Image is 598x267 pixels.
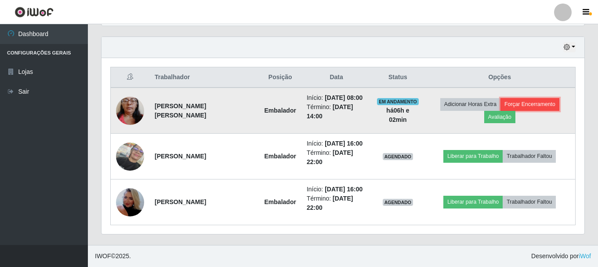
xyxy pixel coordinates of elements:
[307,139,366,148] li: Início:
[424,67,576,88] th: Opções
[440,98,500,110] button: Adicionar Horas Extra
[155,102,206,119] strong: [PERSON_NAME] [PERSON_NAME]
[307,185,366,194] li: Início:
[116,86,144,136] img: 1755643695220.jpeg
[14,7,54,18] img: CoreUI Logo
[301,67,371,88] th: Data
[307,102,366,121] li: Término:
[325,140,362,147] time: [DATE] 16:00
[371,67,424,88] th: Status
[443,196,503,208] button: Liberar para Trabalho
[383,153,413,160] span: AGENDADO
[484,111,515,123] button: Avaliação
[531,252,591,261] span: Desenvolvido por
[443,150,503,162] button: Liberar para Trabalho
[377,98,419,105] span: EM ANDAMENTO
[386,107,409,123] strong: há 06 h e 02 min
[155,198,206,205] strong: [PERSON_NAME]
[503,150,556,162] button: Trabalhador Faltou
[503,196,556,208] button: Trabalhador Faltou
[500,98,559,110] button: Forçar Encerramento
[116,177,144,227] img: 1752965454112.jpeg
[149,67,259,88] th: Trabalhador
[259,67,301,88] th: Posição
[95,252,111,260] span: IWOF
[265,198,296,205] strong: Embalador
[265,107,296,114] strong: Embalador
[95,252,131,261] span: © 2025 .
[325,94,362,101] time: [DATE] 08:00
[307,194,366,212] li: Término:
[383,199,413,206] span: AGENDADO
[116,143,144,171] img: 1720171489810.jpeg
[579,252,591,260] a: iWof
[325,186,362,193] time: [DATE] 16:00
[307,93,366,102] li: Início:
[155,153,206,160] strong: [PERSON_NAME]
[307,148,366,167] li: Término:
[265,153,296,160] strong: Embalador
